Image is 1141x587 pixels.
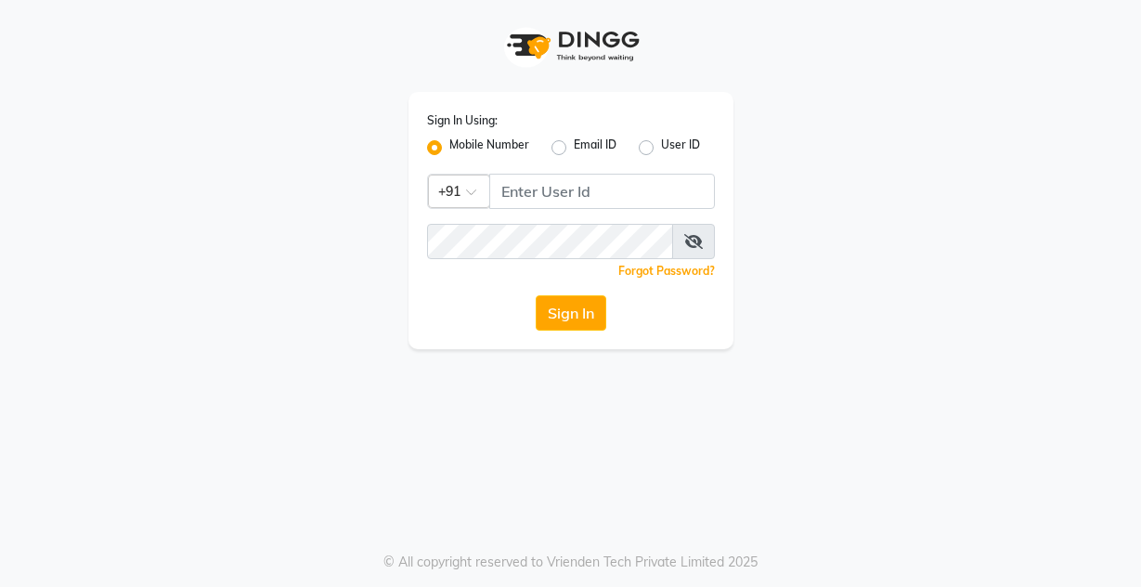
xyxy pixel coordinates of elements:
img: logo1.svg [497,19,645,73]
a: Forgot Password? [618,264,715,278]
label: Mobile Number [449,137,529,159]
button: Sign In [536,295,606,331]
label: Sign In Using: [427,112,498,129]
input: Username [489,174,715,209]
label: User ID [661,137,700,159]
label: Email ID [574,137,616,159]
input: Username [427,224,673,259]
